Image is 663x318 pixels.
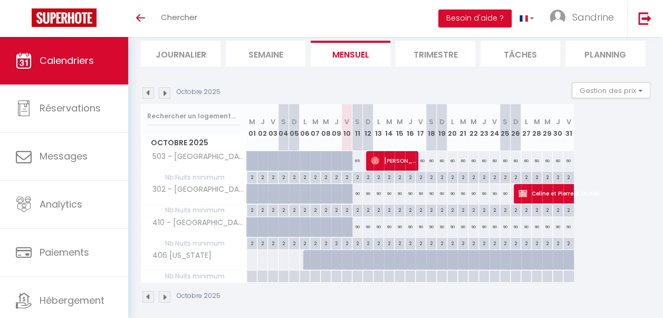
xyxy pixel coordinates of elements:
span: 410 - [GEOGRAPHIC_DATA][US_STATE] [143,217,248,229]
th: 26 [511,104,521,151]
th: 11 [352,104,363,151]
div: 2 [521,172,531,182]
div: 2 [373,172,383,182]
abbr: M [460,117,466,127]
th: 19 [437,104,447,151]
th: 22 [468,104,479,151]
div: 90 [458,184,468,203]
div: 2 [542,238,552,248]
div: 2 [542,204,552,214]
th: 03 [268,104,278,151]
div: 2 [257,204,267,214]
span: Sandrine [572,11,614,24]
div: 2 [331,204,341,214]
div: 2 [532,172,542,182]
th: 29 [542,104,553,151]
th: 25 [500,104,511,151]
abbr: M [397,117,403,127]
div: 2 [247,238,257,248]
div: 2 [458,238,468,248]
div: 2 [342,238,352,248]
div: 2 [521,204,531,214]
div: 2 [268,204,278,214]
div: 2 [521,238,531,248]
div: 60 [458,151,468,171]
span: [PERSON_NAME] [371,151,417,171]
img: Super Booking [32,8,97,27]
div: 2 [532,204,542,214]
th: 04 [278,104,289,151]
span: Nb Nuits minimum [141,172,246,183]
div: 2 [310,172,320,182]
abbr: D [439,117,445,127]
div: 90 [542,217,553,237]
div: 2 [468,204,478,214]
div: 60 [542,151,553,171]
th: 20 [447,104,458,151]
div: 2 [395,238,405,248]
th: 23 [479,104,489,151]
div: 2 [458,204,468,214]
div: 90 [532,217,542,237]
th: 08 [321,104,331,151]
th: 21 [458,104,468,151]
div: 2 [426,204,436,214]
div: 90 [500,184,511,203]
div: 90 [384,184,395,203]
th: 28 [532,104,542,151]
abbr: S [503,117,507,127]
span: Hébergement [40,294,104,307]
div: 90 [500,217,511,237]
div: 2 [511,172,521,182]
th: 14 [384,104,395,151]
div: 2 [289,238,299,248]
div: 2 [447,204,457,214]
abbr: V [418,117,423,127]
div: 90 [405,217,416,237]
div: 60 [489,151,500,171]
div: 90 [395,184,405,203]
div: 2 [363,238,373,248]
div: 2 [268,238,278,248]
div: 2 [542,172,552,182]
div: 2 [289,204,299,214]
abbr: J [556,117,560,127]
abbr: S [355,117,360,127]
button: Besoin d'aide ? [438,10,512,27]
div: 90 [489,217,500,237]
div: 2 [363,204,373,214]
div: 2 [479,238,489,248]
div: 90 [363,217,373,237]
abbr: L [525,117,528,127]
div: 2 [553,172,563,182]
div: 90 [426,184,437,203]
div: 2 [479,204,489,214]
th: 15 [395,104,405,151]
div: 60 [532,151,542,171]
img: ... [550,10,565,25]
span: Nb Nuits minimum [141,204,246,216]
div: 90 [479,217,489,237]
div: 90 [553,217,563,237]
div: 60 [468,151,479,171]
abbr: J [334,117,339,127]
div: 90 [437,217,447,237]
div: 2 [342,204,352,214]
div: 2 [489,172,499,182]
abbr: D [366,117,371,127]
div: 90 [405,184,416,203]
div: 2 [342,172,352,182]
div: 2 [278,172,289,182]
div: 60 [416,151,426,171]
span: Paiements [40,246,89,259]
th: 17 [416,104,426,151]
p: Octobre 2025 [177,87,220,97]
div: 2 [310,204,320,214]
div: 90 [468,184,479,203]
abbr: V [344,117,349,127]
div: 2 [500,204,510,214]
th: 02 [257,104,268,151]
abbr: M [386,117,392,127]
div: 2 [395,172,405,182]
abbr: J [482,117,486,127]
